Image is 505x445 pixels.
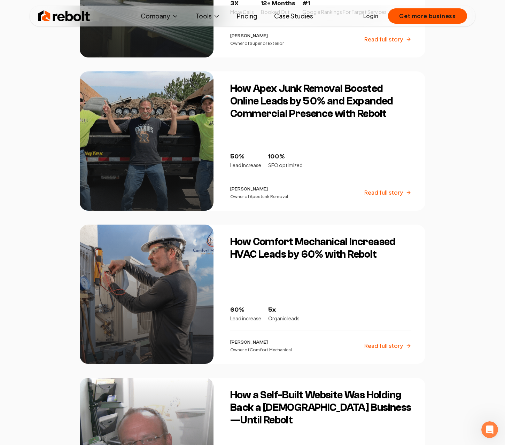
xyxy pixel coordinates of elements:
[230,83,411,120] h3: How Apex Junk Removal Boosted Online Leads by 50% and Expanded Commercial Presence with Rebolt
[268,305,300,315] p: 5x
[190,9,226,23] button: Tools
[230,339,292,346] p: [PERSON_NAME]
[230,152,261,162] p: 50%
[230,32,284,39] p: [PERSON_NAME]
[230,186,288,193] p: [PERSON_NAME]
[230,347,292,353] p: Owner of Comfort Mechanical
[364,342,403,350] p: Read full story
[230,194,288,200] p: Owner of Apex Junk Removal
[364,35,403,44] p: Read full story
[80,71,425,211] a: How Apex Junk Removal Boosted Online Leads by 50% and Expanded Commercial Presence with ReboltHow...
[269,9,319,23] a: Case Studies
[363,12,378,20] a: Login
[481,421,498,438] iframe: Intercom live chat
[230,305,261,315] p: 60%
[268,152,303,162] p: 100%
[230,162,261,169] p: Lead increase
[230,389,411,427] h3: How a Self-Built Website Was Holding Back a [DEMOGRAPHIC_DATA] Business—Until Rebolt
[38,9,90,23] img: Rebolt Logo
[364,188,403,197] p: Read full story
[388,8,467,24] button: Get more business
[80,225,425,364] a: How Comfort Mechanical Increased HVAC Leads by 60% with ReboltHow Comfort Mechanical Increased HV...
[230,236,411,261] h3: How Comfort Mechanical Increased HVAC Leads by 60% with Rebolt
[230,41,284,46] p: Owner of Superior Exterior
[231,9,263,23] a: Pricing
[268,315,300,322] p: Organic leads
[268,162,303,169] p: SEO optimized
[230,315,261,322] p: Lead increase
[135,9,184,23] button: Company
